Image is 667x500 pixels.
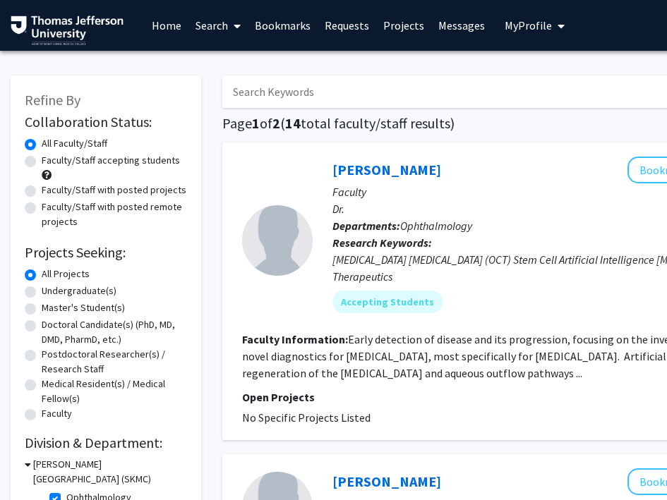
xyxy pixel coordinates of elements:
span: 2 [272,114,280,132]
h2: Division & Department: [25,434,187,451]
a: Home [145,1,188,50]
label: Faculty/Staff with posted remote projects [42,200,187,229]
span: Ophthalmology [400,219,472,233]
b: Research Keywords: [332,236,432,250]
label: Faculty/Staff accepting students [42,153,180,168]
span: No Specific Projects Listed [242,410,371,425]
label: Undergraduate(s) [42,283,116,298]
a: Messages [431,1,492,50]
h3: [PERSON_NAME][GEOGRAPHIC_DATA] (SKMC) [33,457,187,487]
label: All Projects [42,267,90,281]
label: All Faculty/Staff [42,136,107,151]
label: Faculty [42,406,72,421]
span: 1 [252,114,260,132]
iframe: Chat [11,437,60,489]
span: Refine By [25,91,80,109]
img: Thomas Jefferson University Logo [11,16,124,45]
h2: Projects Seeking: [25,244,187,261]
span: 14 [285,114,301,132]
b: Departments: [332,219,400,233]
label: Master's Student(s) [42,300,125,315]
a: Requests [318,1,376,50]
a: Projects [376,1,431,50]
mat-chip: Accepting Students [332,291,443,313]
a: [PERSON_NAME] [332,472,441,490]
h2: Collaboration Status: [25,114,187,130]
label: Postdoctoral Researcher(s) / Research Staff [42,347,187,377]
label: Faculty/Staff with posted projects [42,183,186,197]
span: My Profile [505,18,552,32]
a: Bookmarks [248,1,318,50]
label: Medical Resident(s) / Medical Fellow(s) [42,377,187,406]
a: Search [188,1,248,50]
label: Doctoral Candidate(s) (PhD, MD, DMD, PharmD, etc.) [42,317,187,347]
b: Faculty Information: [242,332,348,346]
a: [PERSON_NAME] [332,161,441,178]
